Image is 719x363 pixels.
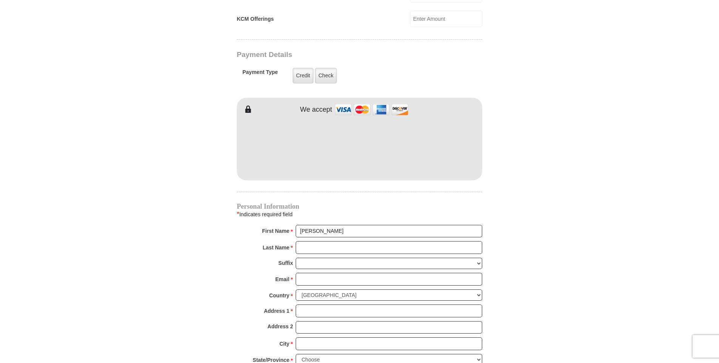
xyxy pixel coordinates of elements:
div: Indicates required field [237,209,482,219]
input: Enter Amount [410,11,482,27]
strong: Email [275,274,289,285]
strong: Address 2 [267,321,293,332]
label: Credit [293,68,313,83]
h4: Personal Information [237,203,482,209]
strong: Suffix [278,258,293,268]
strong: City [279,338,289,349]
h3: Payment Details [237,51,429,59]
strong: Last Name [263,242,290,253]
strong: First Name [262,226,289,236]
h4: We accept [300,106,332,114]
strong: Address 1 [264,306,290,316]
label: Check [315,68,337,83]
img: credit cards accepted [334,102,409,118]
strong: Country [269,290,290,301]
label: KCM Offerings [237,15,274,23]
h5: Payment Type [242,69,278,79]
